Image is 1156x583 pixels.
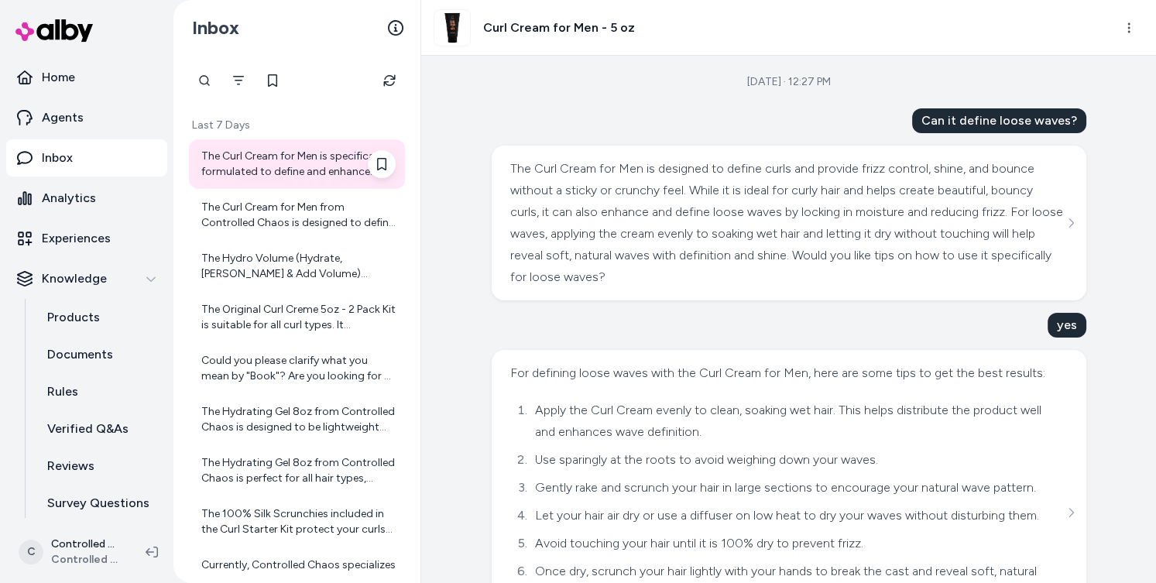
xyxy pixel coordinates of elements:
a: Analytics [6,180,167,217]
p: Reviews [47,457,94,475]
a: The Original Curl Creme 5oz - 2 Pack Kit is suitable for all curl types. It effectively works on ... [189,293,405,342]
li: Apply the Curl Cream evenly to clean, soaking wet hair. This helps distribute the product well an... [530,400,1064,443]
a: Home [6,59,167,96]
li: Let your hair air dry or use a diffuser on low heat to dry your waves without disturbing them. [530,505,1064,526]
button: See more [1062,503,1080,522]
p: Inbox [42,149,73,167]
img: alby Logo [15,19,93,42]
a: The Hydrating Gel 8oz from Controlled Chaos is designed to be lightweight and provides a medium h... [189,395,405,444]
p: Documents [47,345,113,364]
a: The Hydro Volume (Hydrate, [PERSON_NAME] & Add Volume) product defines curls by using a curl-defi... [189,242,405,291]
li: Avoid touching your hair until it is 100% dry to prevent frizz. [530,533,1064,554]
p: Products [47,308,100,327]
p: Agents [42,108,84,127]
a: The Hydrating Gel 8oz from Controlled Chaos is perfect for all hair types, including curly hair. ... [189,446,405,496]
p: Controlled Chaos Shopify [51,537,121,552]
div: The Curl Cream for Men is specifically formulated to define and enhance curls and waves. If you h... [201,149,396,180]
a: Rules [32,373,167,410]
h3: Curl Cream for Men - 5 oz [483,19,635,37]
div: [DATE] · 12:27 PM [747,74,831,90]
a: The Curl Cream for Men from Controlled Chaos is designed to define curls and provide frizz contro... [189,190,405,240]
a: Inbox [6,139,167,177]
div: The Hydrating Gel 8oz from Controlled Chaos is perfect for all hair types, including curly hair. ... [201,455,396,486]
a: Could you please clarify what you mean by "Book"? Are you looking for a book related to hair care... [189,344,405,393]
p: Home [42,68,75,87]
span: Controlled Chaos [51,552,121,568]
a: Products [32,299,167,336]
div: The 100% Silk Scrunchies included in the Curl Starter Kit protect your curls by providing a smoot... [201,506,396,537]
p: Verified Q&As [47,420,129,438]
button: CControlled Chaos ShopifyControlled Chaos [9,527,133,577]
div: The Curl Cream for Men from Controlled Chaos is designed to define curls and provide frizz contro... [201,200,396,231]
a: Reviews [32,448,167,485]
span: C [19,540,43,564]
li: Gently rake and scrunch your hair in large sections to encourage your natural wave pattern. [530,477,1064,499]
li: Use sparingly at the roots to avoid weighing down your waves. [530,449,1064,471]
a: Agents [6,99,167,136]
a: The Curl Cream for Men is specifically formulated to define and enhance curls and waves. If you h... [189,139,405,189]
p: Rules [47,382,78,401]
button: Knowledge [6,260,167,297]
p: Last 7 Days [189,118,405,133]
div: The Hydrating Gel 8oz from Controlled Chaos is designed to be lightweight and provides a medium h... [201,404,396,435]
a: Verified Q&As [32,410,167,448]
div: The Original Curl Creme 5oz - 2 Pack Kit is suitable for all curl types. It effectively works on ... [201,302,396,333]
div: Could you please clarify what you mean by "Book"? Are you looking for a book related to hair care... [201,353,396,384]
div: For defining loose waves with the Curl Cream for Men, here are some tips to get the best results: [510,362,1064,384]
a: Documents [32,336,167,373]
div: The Hydro Volume (Hydrate, [PERSON_NAME] & Add Volume) product defines curls by using a curl-defi... [201,251,396,282]
div: Can it define loose waves? [912,108,1086,133]
div: yes [1048,313,1086,338]
p: Survey Questions [47,494,149,513]
button: Filter [223,65,254,96]
a: Experiences [6,220,167,257]
img: CCForMen5oz_6e358a69-8fe9-41f0-812d-b88a0e80f657.jpg [434,10,470,46]
p: Knowledge [42,269,107,288]
a: Survey Questions [32,485,167,522]
div: The Curl Cream for Men is designed to define curls and provide frizz control, shine, and bounce w... [510,158,1064,288]
h2: Inbox [192,16,239,39]
a: The 100% Silk Scrunchies included in the Curl Starter Kit protect your curls by providing a smoot... [189,497,405,547]
button: Refresh [374,65,405,96]
button: See more [1062,214,1080,232]
p: Analytics [42,189,96,207]
p: Experiences [42,229,111,248]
